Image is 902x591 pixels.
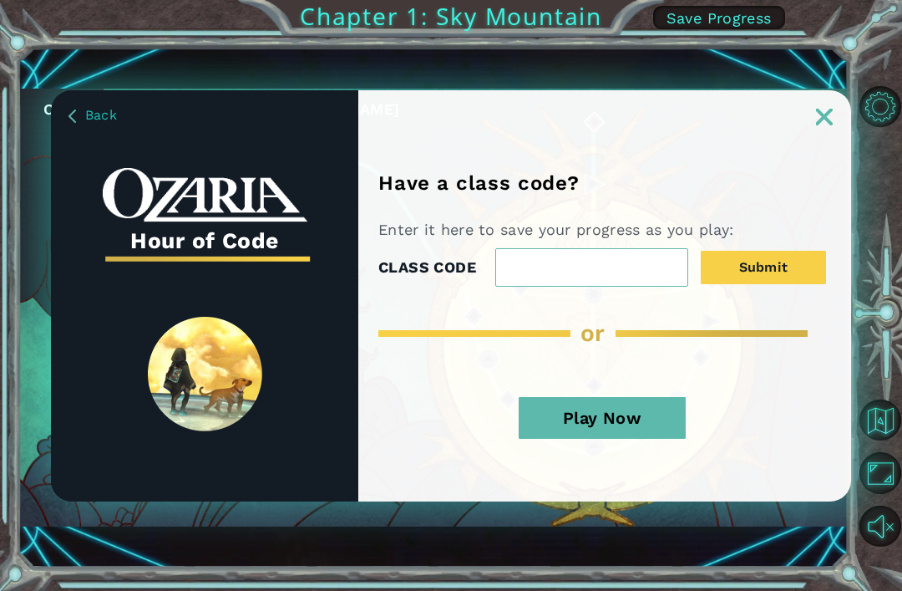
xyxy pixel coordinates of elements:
[378,220,740,240] p: Enter it here to save your progress as you play:
[378,171,585,195] h1: Have a class code?
[816,109,833,125] img: ExitButton_Dusk.png
[519,397,686,439] button: Play Now
[85,107,117,123] span: Back
[580,319,606,347] span: or
[68,110,76,123] img: BackArrow_Dusk.png
[701,251,826,284] button: Submit
[148,317,262,431] img: SpiritLandReveal.png
[378,255,476,280] label: CLASS CODE
[103,168,307,222] img: whiteOzariaWordmark.png
[103,222,307,259] h3: Hour of Code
